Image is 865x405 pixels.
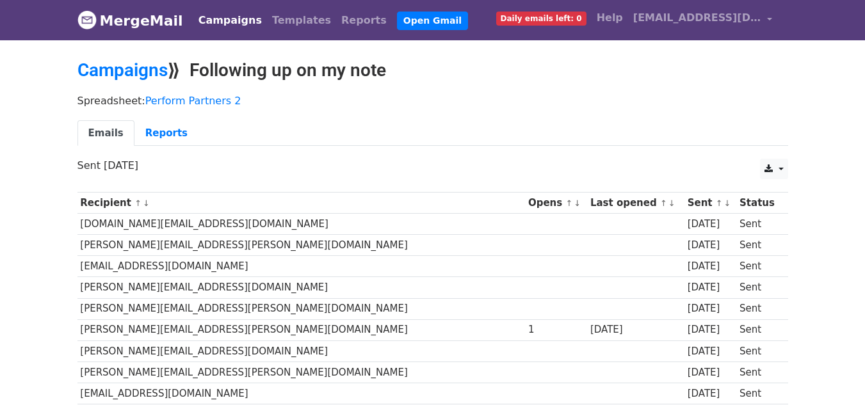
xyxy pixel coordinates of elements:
[336,8,392,33] a: Reports
[77,10,97,29] img: MergeMail logo
[688,301,734,316] div: [DATE]
[77,159,788,172] p: Sent [DATE]
[77,60,168,81] a: Campaigns
[688,217,734,232] div: [DATE]
[736,277,781,298] td: Sent
[77,277,526,298] td: [PERSON_NAME][EMAIL_ADDRESS][DOMAIN_NAME]
[688,259,734,274] div: [DATE]
[77,193,526,214] th: Recipient
[77,361,526,383] td: [PERSON_NAME][EMAIL_ADDRESS][PERSON_NAME][DOMAIN_NAME]
[736,361,781,383] td: Sent
[574,198,581,208] a: ↓
[716,198,723,208] a: ↑
[628,5,778,35] a: [EMAIL_ADDRESS][DOMAIN_NAME]
[77,383,526,404] td: [EMAIL_ADDRESS][DOMAIN_NAME]
[736,298,781,319] td: Sent
[77,256,526,277] td: [EMAIL_ADDRESS][DOMAIN_NAME]
[77,120,134,147] a: Emails
[77,60,788,81] h2: ⟫ Following up on my note
[592,5,628,31] a: Help
[736,256,781,277] td: Sent
[736,340,781,361] td: Sent
[143,198,150,208] a: ↓
[496,12,586,26] span: Daily emails left: 0
[590,322,681,337] div: [DATE]
[688,280,734,295] div: [DATE]
[77,214,526,235] td: [DOMAIN_NAME][EMAIL_ADDRESS][DOMAIN_NAME]
[77,94,788,107] p: Spreadsheet:
[736,235,781,256] td: Sent
[77,319,526,340] td: [PERSON_NAME][EMAIL_ADDRESS][PERSON_NAME][DOMAIN_NAME]
[688,386,734,401] div: [DATE]
[736,319,781,340] td: Sent
[688,238,734,253] div: [DATE]
[587,193,684,214] th: Last opened
[145,95,241,107] a: Perform Partners 2
[736,193,781,214] th: Status
[525,193,587,214] th: Opens
[491,5,592,31] a: Daily emails left: 0
[77,235,526,256] td: [PERSON_NAME][EMAIL_ADDRESS][PERSON_NAME][DOMAIN_NAME]
[77,7,183,34] a: MergeMail
[688,322,734,337] div: [DATE]
[267,8,336,33] a: Templates
[660,198,667,208] a: ↑
[684,193,736,214] th: Sent
[134,198,141,208] a: ↑
[724,198,731,208] a: ↓
[193,8,267,33] a: Campaigns
[688,344,734,359] div: [DATE]
[668,198,675,208] a: ↓
[77,298,526,319] td: [PERSON_NAME][EMAIL_ADDRESS][PERSON_NAME][DOMAIN_NAME]
[688,365,734,380] div: [DATE]
[397,12,468,30] a: Open Gmail
[736,383,781,404] td: Sent
[528,322,584,337] div: 1
[134,120,198,147] a: Reports
[633,10,761,26] span: [EMAIL_ADDRESS][DOMAIN_NAME]
[565,198,572,208] a: ↑
[736,214,781,235] td: Sent
[77,340,526,361] td: [PERSON_NAME][EMAIL_ADDRESS][DOMAIN_NAME]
